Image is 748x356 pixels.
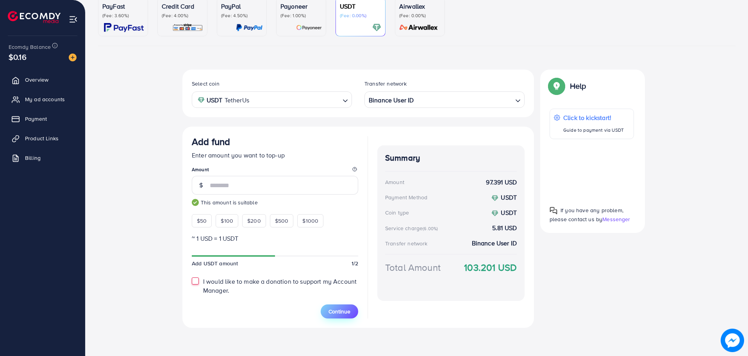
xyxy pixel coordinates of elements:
a: My ad accounts [6,91,79,107]
strong: USDT [501,193,517,202]
span: Overview [25,76,48,84]
p: Airwallex [399,2,441,11]
img: logo [8,11,61,23]
span: Billing [25,154,41,162]
label: Select coin [192,80,220,88]
p: PayPal [221,2,262,11]
p: (Fee: 0.00%) [399,13,441,19]
p: (Fee: 3.60%) [102,13,144,19]
strong: USDT [207,95,223,106]
img: coin [491,195,498,202]
img: card [296,23,322,32]
strong: Binance User ID [369,95,414,106]
div: Search for option [364,91,525,107]
span: $500 [275,217,289,225]
small: (6.00%) [423,225,438,232]
strong: USDT [501,208,517,217]
legend: Amount [192,166,358,176]
img: coin [198,97,205,104]
span: Continue [328,308,350,315]
span: Add USDT amount [192,259,238,267]
span: Messenger [602,215,630,223]
span: $100 [221,217,233,225]
p: ~ 1 USD = 1 USDT [192,234,358,243]
h3: Add fund [192,136,230,147]
div: Amount [385,178,404,186]
a: Billing [6,150,79,166]
p: Payoneer [280,2,322,11]
span: Ecomdy Balance [9,43,51,51]
p: Guide to payment via USDT [563,125,624,135]
img: menu [69,15,78,24]
p: PayFast [102,2,144,11]
span: If you have any problem, please contact us by [550,206,623,223]
img: card [104,23,144,32]
input: Search for option [252,94,339,106]
span: 1/2 [352,259,358,267]
img: card [397,23,441,32]
img: image [721,329,744,352]
span: $50 [197,217,207,225]
span: I would like to make a donation to support my Account Manager. [203,277,357,295]
div: Payment Method [385,193,427,201]
label: Transfer network [364,80,407,88]
img: Popup guide [550,79,564,93]
span: Payment [25,115,47,123]
a: Payment [6,111,79,127]
small: This amount is suitable [192,199,358,206]
div: Coin type [385,209,409,216]
p: (Fee: 4.50%) [221,13,262,19]
strong: 103.201 USD [464,261,517,274]
h4: Summary [385,153,517,163]
a: Product Links [6,131,79,146]
span: TetherUs [225,95,249,106]
p: Click to kickstart! [563,113,624,122]
span: $200 [247,217,261,225]
p: USDT [340,2,381,11]
img: Popup guide [550,207,557,215]
a: Overview [6,72,79,88]
p: Enter amount you want to top-up [192,150,358,160]
div: Service charge [385,224,440,232]
p: Help [570,81,586,91]
span: $0.16 [9,51,27,63]
p: (Fee: 1.00%) [280,13,322,19]
img: card [372,23,381,32]
span: $1000 [302,217,318,225]
strong: 97.391 USD [486,178,517,187]
strong: Binance User ID [472,239,517,248]
input: Search for option [416,94,512,106]
img: card [172,23,203,32]
div: Total Amount [385,261,441,274]
p: Credit Card [162,2,203,11]
p: (Fee: 4.00%) [162,13,203,19]
button: Continue [321,304,358,318]
span: Product Links [25,134,59,142]
strong: 5.81 USD [492,224,517,233]
img: card [236,23,262,32]
img: image [69,54,77,61]
img: coin [491,210,498,217]
div: Search for option [192,91,352,107]
span: My ad accounts [25,95,65,103]
img: guide [192,199,199,206]
p: (Fee: 0.00%) [340,13,381,19]
div: Transfer network [385,240,428,247]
